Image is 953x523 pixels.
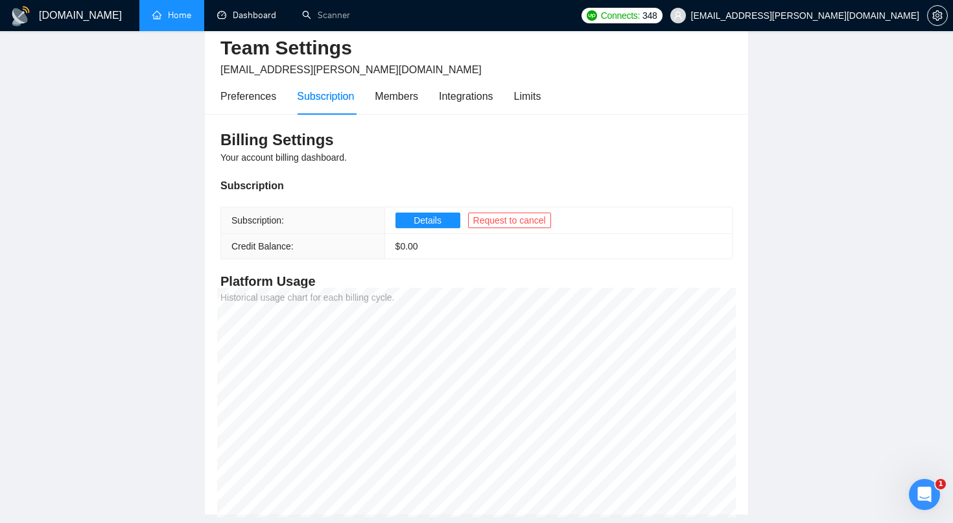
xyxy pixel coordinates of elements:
button: Details [395,213,460,228]
span: [EMAIL_ADDRESS][PERSON_NAME][DOMAIN_NAME] [220,64,482,75]
h2: Team Settings [220,35,733,62]
a: searchScanner [302,10,350,21]
span: Connects: [601,8,640,23]
span: setting [928,10,947,21]
div: Integrations [439,88,493,104]
div: Preferences [220,88,276,104]
div: Limits [514,88,541,104]
a: homeHome [152,10,191,21]
button: setting [927,5,948,26]
a: setting [927,10,948,21]
span: Details [414,213,441,227]
h3: Billing Settings [220,130,733,150]
span: Your account billing dashboard. [220,152,347,163]
span: Subscription: [231,215,284,226]
a: dashboardDashboard [217,10,276,21]
span: Request to cancel [473,213,546,227]
div: Members [375,88,418,104]
iframe: Intercom live chat [909,479,940,510]
span: Credit Balance: [231,241,294,251]
span: $ 0.00 [395,241,418,251]
img: logo [10,6,31,27]
span: 1 [935,479,946,489]
button: Request to cancel [468,213,551,228]
span: user [674,11,683,20]
h4: Platform Usage [220,272,733,290]
img: upwork-logo.png [587,10,597,21]
div: Subscription [220,178,733,194]
span: 348 [642,8,657,23]
div: Subscription [297,88,354,104]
